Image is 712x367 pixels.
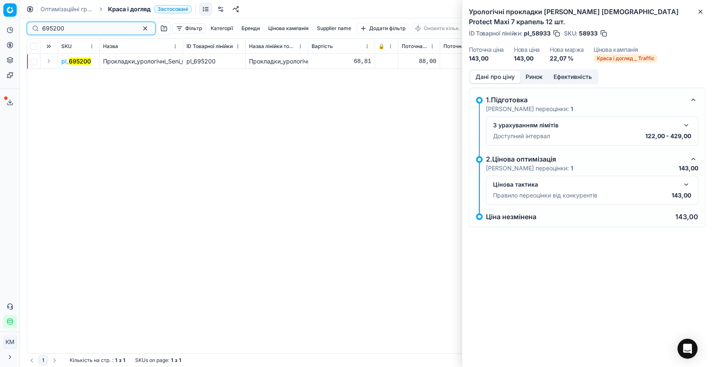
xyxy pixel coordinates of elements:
[411,23,464,33] button: Оновити кільк.
[493,191,597,200] p: Правило переоцінки від конкурентів
[135,357,169,364] span: SKUs on page :
[312,57,371,66] div: 68,81
[70,357,111,364] span: Кількість на стр.
[27,355,37,365] button: Go to previous page
[469,54,504,63] dd: 143,00
[470,71,520,83] button: Дані про ціну
[154,5,192,13] span: Застосовані
[469,7,705,27] h2: Урологічні прокладки [PERSON_NAME] [DEMOGRAPHIC_DATA] Protect Maxi 7 крапель 12 шт.
[115,357,117,364] strong: 1
[493,121,678,129] div: З урахуванням лімітів
[520,71,548,83] button: Ринок
[40,5,94,13] a: Оптимізаційні групи
[486,213,536,220] p: Ціна незмінена
[486,154,685,164] div: 2.Цінова оптимізація
[594,54,658,63] span: Краса і догляд _ Traffic
[645,132,691,140] p: 122,00 - 429,00
[579,29,598,38] span: 58933
[103,43,118,50] span: Назва
[44,56,54,66] button: Expand
[61,57,91,66] span: pl_
[50,355,60,365] button: Go to next page
[4,336,16,348] span: КM
[486,105,573,113] p: [PERSON_NAME] переоцінки:
[486,164,573,172] p: [PERSON_NAME] переоцінки:
[402,43,428,50] span: Поточна ціна
[70,357,125,364] div: :
[571,165,573,172] strong: 1
[550,54,584,63] dd: 22,07 %
[175,357,177,364] strong: з
[443,43,491,50] span: Поточна промо ціна
[564,30,577,36] span: SKU :
[103,58,243,65] span: Прокладки_урологічні_Seni_Control_Normal_15_шт.
[108,5,192,13] span: Краса і доглядЗастосовані
[40,5,192,13] nav: breadcrumb
[27,355,60,365] nav: pagination
[514,47,540,53] dt: Нова ціна
[378,43,385,50] span: 🔒
[469,30,522,36] span: ID Товарної лінійки :
[108,5,151,13] span: Краса і догляд
[312,43,333,50] span: Вартість
[123,357,125,364] strong: 1
[61,43,72,50] span: SKU
[493,132,550,140] p: Доступний інтервал
[249,57,304,66] div: Прокладки_урологічні_Seni_Control_Normal_15_шт.
[469,47,504,53] dt: Поточна ціна
[249,43,296,50] span: Назва лінійки товарів
[571,105,573,112] strong: 1
[486,95,685,105] div: 1.Підготовка
[672,191,691,200] p: 143,00
[548,71,597,83] button: Ефективність
[38,355,48,365] button: 1
[179,357,181,364] strong: 1
[186,43,233,50] span: ID Товарної лінійки
[42,24,133,33] input: Пошук по SKU або назві
[44,41,54,51] button: Expand all
[172,23,206,33] button: Фільтр
[186,57,242,66] div: pl_695200
[171,357,173,364] strong: 1
[493,180,678,189] div: Цінова тактика
[443,57,499,66] div: 88,00
[3,335,17,349] button: КM
[679,164,698,172] p: 143,00
[314,23,355,33] button: Supplier name
[675,213,698,220] p: 143,00
[594,47,658,53] dt: Цінова кампанія
[402,57,436,66] div: 88,00
[238,23,263,33] button: Бренди
[524,29,551,38] span: pl_58933
[265,23,312,33] button: Цінова кампанія
[550,47,584,53] dt: Нова маржа
[677,339,697,359] div: Open Intercom Messenger
[61,57,91,66] button: pl_695200
[69,58,91,65] mark: 695200
[119,357,121,364] strong: з
[207,23,236,33] button: Категорії
[514,54,540,63] dd: 143,00
[356,23,409,33] button: Додати фільтр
